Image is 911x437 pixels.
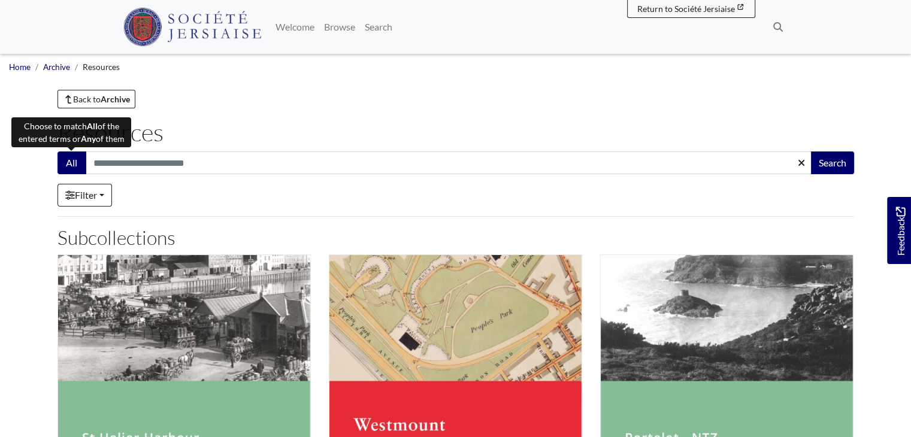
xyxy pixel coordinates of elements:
[811,151,854,174] button: Search
[11,117,131,147] div: Choose to match of the entered terms or of them
[57,184,112,207] a: Filter
[81,133,96,144] strong: Any
[893,207,907,255] span: Feedback
[87,121,98,131] strong: All
[83,62,120,72] span: Resources
[57,118,854,147] h1: Resources
[57,90,136,108] a: Back toArchive
[9,62,31,72] a: Home
[86,151,812,174] input: Search this collection...
[319,15,360,39] a: Browse
[637,4,735,14] span: Return to Société Jersiaise
[123,5,262,49] a: Société Jersiaise logo
[57,151,86,174] button: All
[123,8,262,46] img: Société Jersiaise
[887,197,911,264] a: Would you like to provide feedback?
[271,15,319,39] a: Welcome
[360,15,397,39] a: Search
[57,226,854,249] h2: Subcollections
[43,62,70,72] a: Archive
[101,94,130,104] strong: Archive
